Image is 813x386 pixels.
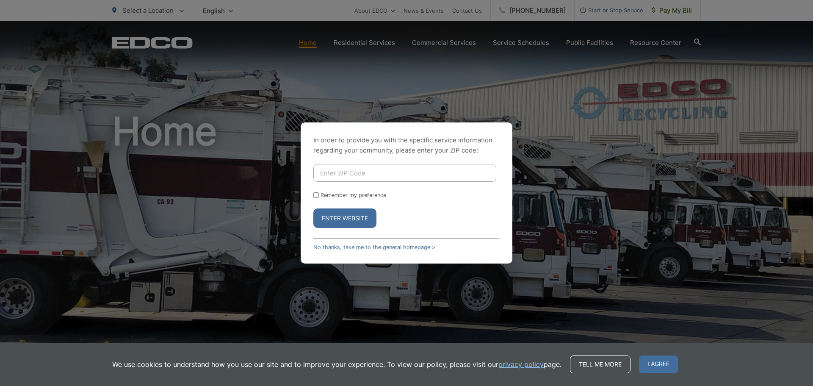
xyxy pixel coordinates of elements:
[313,208,376,228] button: Enter Website
[498,359,544,369] a: privacy policy
[313,164,496,182] input: Enter ZIP Code
[321,192,386,198] label: Remember my preference
[313,135,500,156] p: In order to provide you with the specific service information regarding your community, please en...
[639,355,678,373] span: I agree
[313,244,435,250] a: No thanks, take me to the general homepage >
[570,355,630,373] a: Tell me more
[112,359,561,369] p: We use cookies to understand how you use our site and to improve your experience. To view our pol...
